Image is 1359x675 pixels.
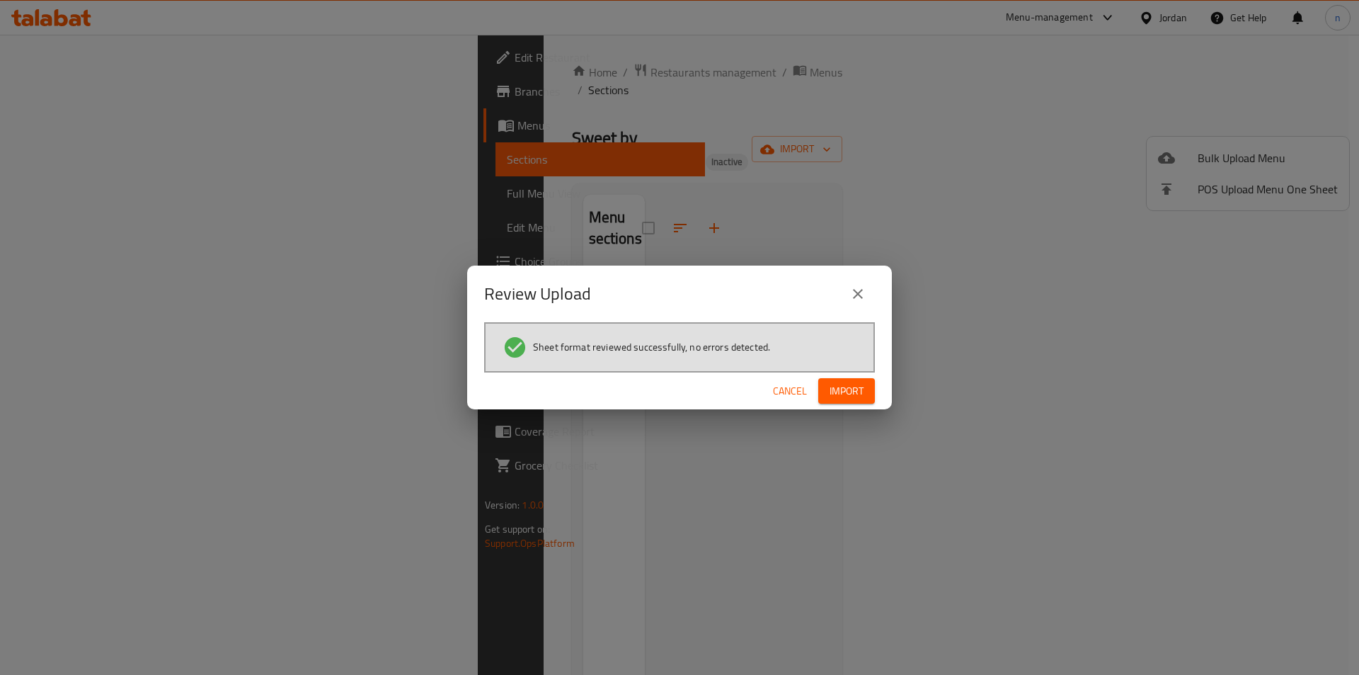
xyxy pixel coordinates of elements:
[818,378,875,404] button: Import
[773,382,807,400] span: Cancel
[484,283,591,305] h2: Review Upload
[767,378,813,404] button: Cancel
[841,277,875,311] button: close
[830,382,864,400] span: Import
[533,340,770,354] span: Sheet format reviewed successfully, no errors detected.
